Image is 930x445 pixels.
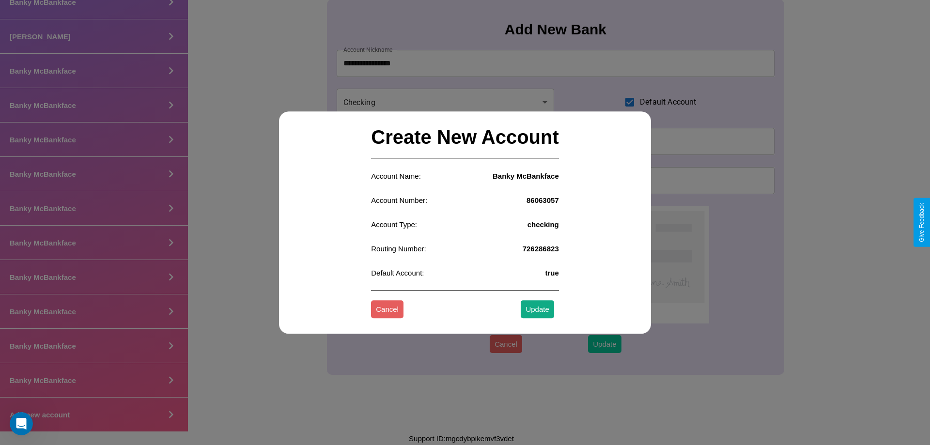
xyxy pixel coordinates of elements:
h4: 726286823 [523,245,559,253]
p: Routing Number: [371,242,426,255]
h4: Banky McBankface [493,172,559,180]
p: Default Account: [371,266,424,279]
p: Account Type: [371,218,417,231]
p: Account Number: [371,194,427,207]
button: Update [521,301,554,319]
p: Account Name: [371,169,421,183]
h4: checking [527,220,559,229]
iframe: Intercom live chat [10,412,33,435]
h4: true [545,269,558,277]
h2: Create New Account [371,117,559,158]
h4: 86063057 [527,196,559,204]
button: Cancel [371,301,403,319]
div: Give Feedback [918,203,925,242]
